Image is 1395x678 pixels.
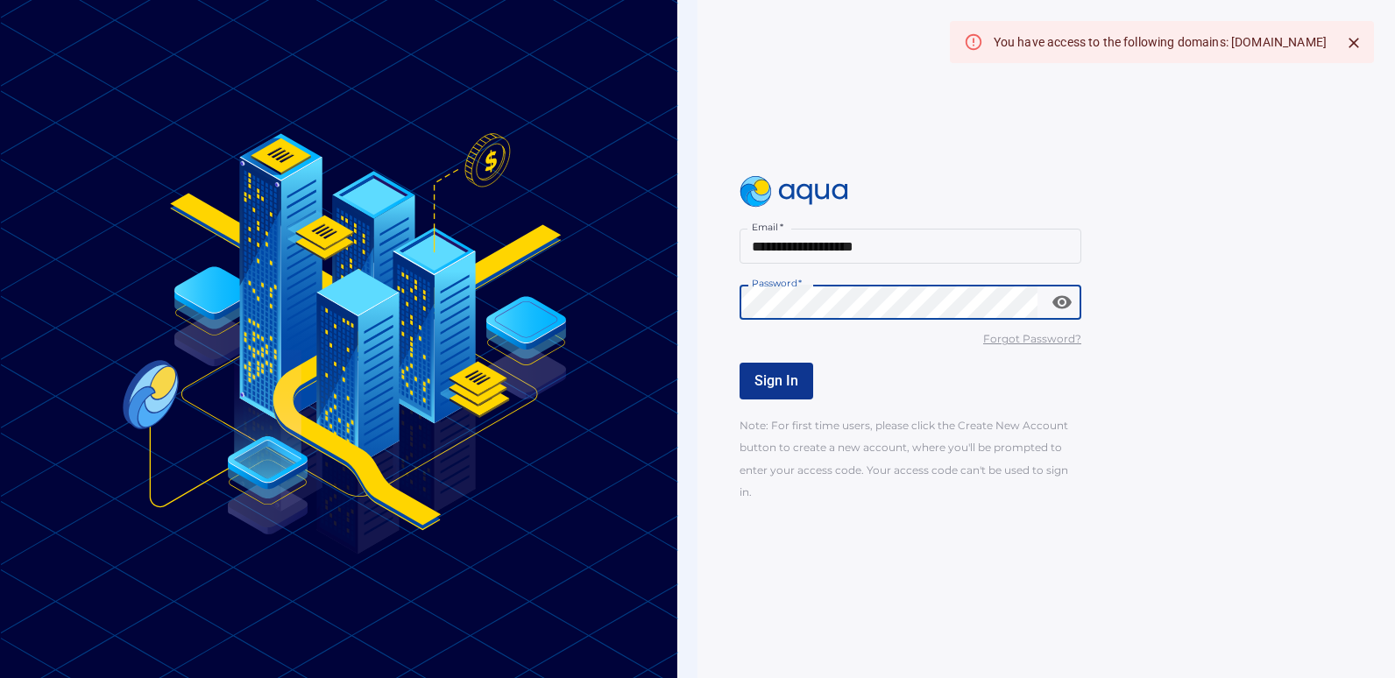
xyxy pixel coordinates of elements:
[740,419,1068,498] span: Note: For first time users, please click the Create New Account button to create a new account, w...
[752,221,783,234] label: Email
[740,363,813,399] button: Sign In
[994,26,1327,58] div: You have access to the following domains: [DOMAIN_NAME]
[983,332,1081,345] u: Forgot Password?
[754,372,798,389] span: Sign In
[1044,285,1080,320] button: toggle password visibility
[1341,30,1367,56] button: Close
[740,176,848,208] img: logo
[752,277,802,290] label: Password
